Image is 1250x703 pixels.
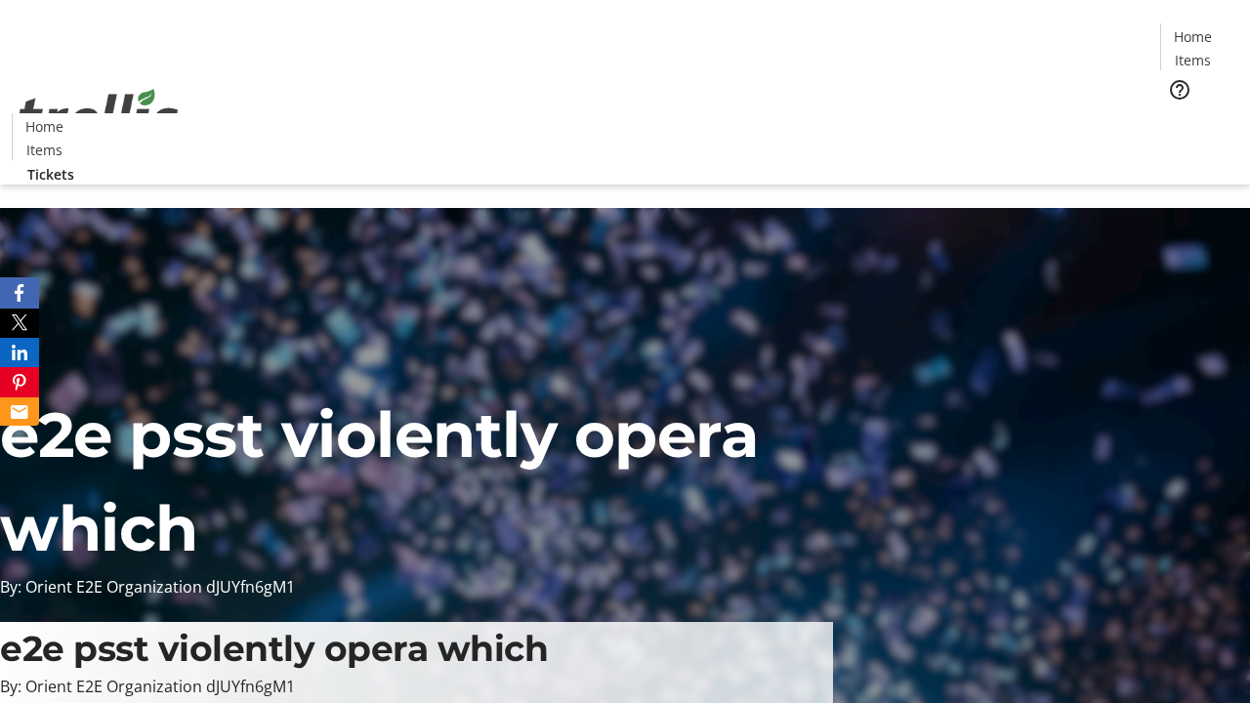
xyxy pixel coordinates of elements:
a: Items [1161,50,1224,70]
span: Home [1174,26,1212,47]
a: Tickets [1160,113,1238,134]
span: Home [25,116,63,137]
button: Help [1160,70,1199,109]
a: Home [1161,26,1224,47]
a: Items [13,140,75,160]
a: Home [13,116,75,137]
span: Items [26,140,62,160]
span: Items [1175,50,1211,70]
img: Orient E2E Organization dJUYfn6gM1's Logo [12,67,186,165]
span: Tickets [1176,113,1223,134]
span: Tickets [27,164,74,185]
a: Tickets [12,164,90,185]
